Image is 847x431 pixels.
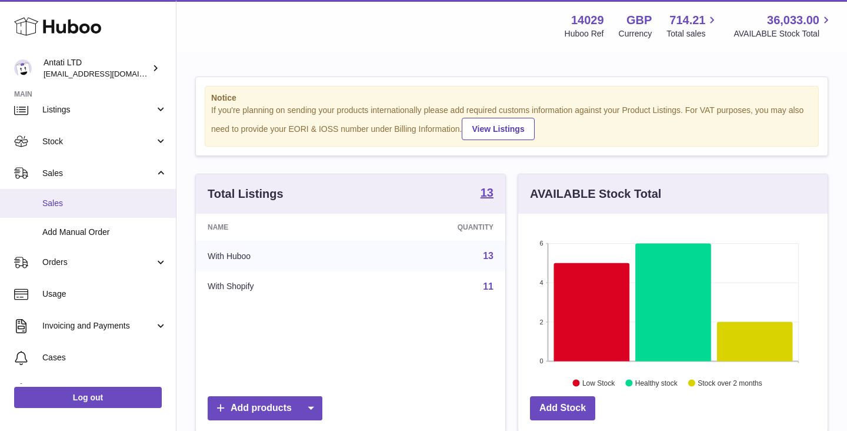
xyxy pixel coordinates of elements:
span: Cases [42,352,167,363]
span: [EMAIL_ADDRESS][DOMAIN_NAME] [44,69,173,78]
th: Quantity [363,214,505,241]
a: 36,033.00 AVAILABLE Stock Total [733,12,833,39]
th: Name [196,214,363,241]
text: 2 [539,318,543,325]
text: Stock over 2 months [698,379,762,387]
div: Antati LTD [44,57,149,79]
td: With Shopify [196,271,363,302]
span: Orders [42,257,155,268]
strong: GBP [626,12,652,28]
strong: 14029 [571,12,604,28]
span: Listings [42,104,155,115]
a: Log out [14,387,162,408]
a: 13 [481,187,493,201]
text: 6 [539,240,543,247]
span: Usage [42,289,167,300]
span: Total sales [666,28,719,39]
span: Sales [42,168,155,179]
h3: AVAILABLE Stock Total [530,186,661,202]
a: 11 [483,281,493,291]
text: Low Stock [582,379,615,387]
a: View Listings [462,118,534,140]
a: 13 [483,251,493,261]
span: AVAILABLE Stock Total [733,28,833,39]
span: 714.21 [669,12,705,28]
text: 0 [539,357,543,364]
div: Currency [619,28,652,39]
td: With Huboo [196,241,363,271]
span: Invoicing and Payments [42,320,155,331]
a: 714.21 Total sales [666,12,719,39]
div: Huboo Ref [565,28,604,39]
text: Healthy stock [635,379,678,387]
img: toufic@antatiskin.com [14,59,32,77]
div: If you're planning on sending your products internationally please add required customs informati... [211,105,812,140]
strong: 13 [481,187,493,198]
span: Sales [42,198,167,209]
span: Stock [42,136,155,147]
a: Add products [208,396,322,420]
h3: Total Listings [208,186,284,202]
text: 4 [539,279,543,286]
span: Add Manual Order [42,227,167,238]
strong: Notice [211,92,812,104]
a: Add Stock [530,396,595,420]
span: 36,033.00 [767,12,819,28]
